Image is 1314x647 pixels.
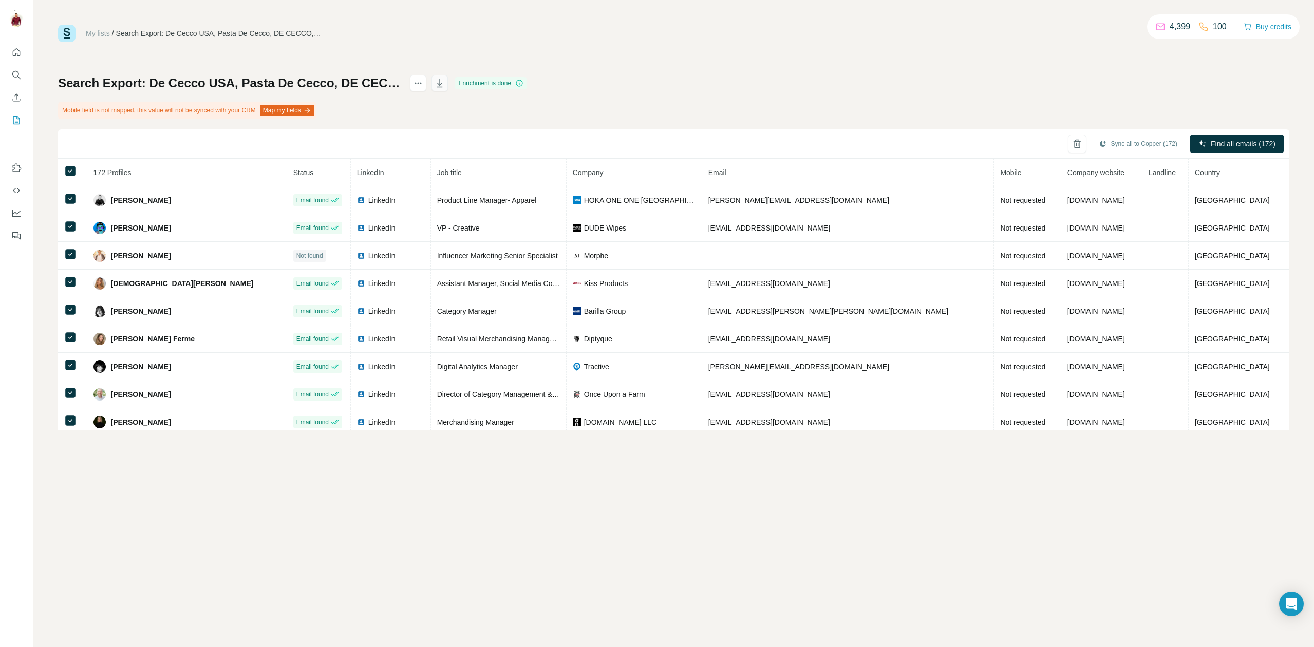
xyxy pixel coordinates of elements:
[437,196,537,204] span: Product Line Manager- Apparel
[573,335,581,343] img: company-logo
[93,388,106,401] img: Avatar
[1000,363,1045,371] span: Not requested
[93,194,106,206] img: Avatar
[58,102,316,119] div: Mobile field is not mapped, this value will not be synced with your CRM
[584,223,626,233] span: DUDE Wipes
[1067,279,1125,288] span: [DOMAIN_NAME]
[1195,252,1270,260] span: [GEOGRAPHIC_DATA]
[58,75,401,91] h1: Search Export: De Cecco USA, Pasta De Cecco, DE CECCO, Barilla Group, Pasta [PERSON_NAME], Pasta ...
[584,361,609,372] span: Tractive
[1195,279,1270,288] span: [GEOGRAPHIC_DATA]
[1067,252,1125,260] span: [DOMAIN_NAME]
[111,251,171,261] span: [PERSON_NAME]
[93,222,106,234] img: Avatar
[1244,20,1291,34] button: Buy credits
[1067,390,1125,398] span: [DOMAIN_NAME]
[1195,363,1270,371] span: [GEOGRAPHIC_DATA]
[1000,168,1021,177] span: Mobile
[1170,21,1190,33] p: 4,399
[296,417,329,427] span: Email found
[1067,307,1125,315] span: [DOMAIN_NAME]
[260,105,314,116] button: Map my fields
[573,252,581,260] img: company-logo
[584,251,608,261] span: Morphe
[368,278,396,289] span: LinkedIn
[1000,335,1045,343] span: Not requested
[296,196,329,205] span: Email found
[93,168,132,177] span: 172 Profiles
[296,390,329,399] span: Email found
[357,279,365,288] img: LinkedIn logo
[573,363,581,371] img: company-logo
[455,77,527,89] div: Enrichment is done
[368,251,396,261] span: LinkedIn
[1000,307,1045,315] span: Not requested
[708,279,830,288] span: [EMAIL_ADDRESS][DOMAIN_NAME]
[58,25,76,42] img: Surfe Logo
[708,196,889,204] span: [PERSON_NAME][EMAIL_ADDRESS][DOMAIN_NAME]
[357,307,365,315] img: LinkedIn logo
[1067,418,1125,426] span: [DOMAIN_NAME]
[708,418,830,426] span: [EMAIL_ADDRESS][DOMAIN_NAME]
[93,277,106,290] img: Avatar
[584,306,626,316] span: Barilla Group
[1195,418,1270,426] span: [GEOGRAPHIC_DATA]
[111,334,195,344] span: [PERSON_NAME] Ferme
[573,307,581,315] img: company-logo
[573,418,581,426] img: company-logo
[368,389,396,399] span: LinkedIn
[1195,390,1270,398] span: [GEOGRAPHIC_DATA]
[1195,307,1270,315] span: [GEOGRAPHIC_DATA]
[112,28,114,39] li: /
[8,88,25,107] button: Enrich CSV
[1213,21,1227,33] p: 100
[8,43,25,62] button: Quick start
[111,389,171,399] span: [PERSON_NAME]
[573,282,581,284] img: company-logo
[584,334,612,344] span: Diptyque
[368,361,396,372] span: LinkedIn
[1211,139,1275,149] span: Find all emails (172)
[1000,196,1045,204] span: Not requested
[584,195,696,205] span: HOKA ONE ONE [GEOGRAPHIC_DATA]
[111,417,171,427] span: [PERSON_NAME]
[1000,390,1045,398] span: Not requested
[8,66,25,84] button: Search
[296,251,323,260] span: Not found
[584,278,628,289] span: Kiss Products
[584,389,645,399] span: Once Upon a Farm
[437,252,558,260] span: Influencer Marketing Senior Specialist
[573,168,604,177] span: Company
[111,223,171,233] span: [PERSON_NAME]
[708,363,889,371] span: [PERSON_NAME][EMAIL_ADDRESS][DOMAIN_NAME]
[437,279,640,288] span: Assistant Manager, Social Media Content – KISS Colors & Care
[573,196,581,204] img: company-logo
[93,416,106,428] img: Avatar
[296,362,329,371] span: Email found
[1000,418,1045,426] span: Not requested
[1092,136,1185,151] button: Sync all to Copper (172)
[708,335,830,343] span: [EMAIL_ADDRESS][DOMAIN_NAME]
[437,168,462,177] span: Job title
[86,29,110,37] a: My lists
[357,390,365,398] img: LinkedIn logo
[296,334,329,344] span: Email found
[8,111,25,129] button: My lists
[8,204,25,222] button: Dashboard
[93,305,106,317] img: Avatar
[708,224,830,232] span: [EMAIL_ADDRESS][DOMAIN_NAME]
[368,195,396,205] span: LinkedIn
[573,390,581,398] img: company-logo
[573,224,581,232] img: company-logo
[1149,168,1176,177] span: Landline
[111,195,171,205] span: [PERSON_NAME]
[93,333,106,345] img: Avatar
[584,417,657,427] span: [DOMAIN_NAME] LLC
[93,360,106,373] img: Avatar
[368,417,396,427] span: LinkedIn
[1067,224,1125,232] span: [DOMAIN_NAME]
[357,168,384,177] span: LinkedIn
[1067,168,1124,177] span: Company website
[357,196,365,204] img: LinkedIn logo
[437,390,579,398] span: Director of Category Management & Insights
